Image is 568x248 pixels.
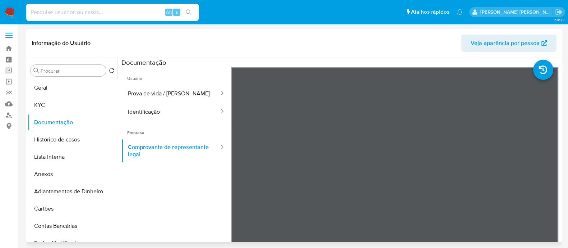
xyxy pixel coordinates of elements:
[166,9,172,15] span: Alt
[28,96,117,114] button: KYC
[33,68,39,73] button: Procurar
[28,148,117,166] button: Lista Interna
[181,7,196,17] button: search-icon
[28,79,117,96] button: Geral
[411,8,449,16] span: Atalhos rápidos
[32,40,91,47] h1: Informação do Usuário
[109,68,115,76] button: Retornar ao pedido padrão
[480,9,553,15] p: anna.almeida@mercadopago.com.br
[28,114,117,131] button: Documentação
[471,35,540,52] span: Veja aparência por pessoa
[26,8,199,17] input: Pesquise usuários ou casos...
[28,200,117,217] button: Cartões
[28,183,117,200] button: Adiantamentos de Dinheiro
[28,217,117,235] button: Contas Bancárias
[555,8,563,16] a: Sair
[41,68,103,74] input: Procurar
[28,166,117,183] button: Anexos
[461,35,557,52] button: Veja aparência por pessoa
[457,9,463,15] a: Notificações
[176,9,178,15] span: s
[28,131,117,148] button: Histórico de casos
